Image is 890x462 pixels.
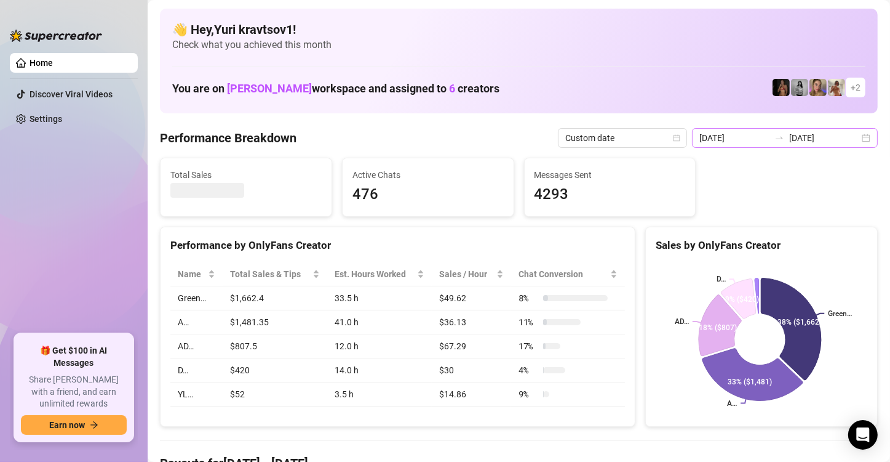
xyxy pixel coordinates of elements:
[30,58,53,68] a: Home
[21,345,127,369] span: 🎁 Get $100 in AI Messages
[30,114,62,124] a: Settings
[809,79,827,96] img: Cherry
[432,286,511,310] td: $49.62
[673,134,680,142] span: calendar
[30,89,113,99] a: Discover Viral Videos
[432,359,511,383] td: $30
[789,131,859,145] input: End date
[851,81,860,94] span: + 2
[172,21,865,38] h4: 👋 Hey, Yuri kravtsov1 !
[327,359,432,383] td: 14.0 h
[170,286,223,310] td: Green…
[534,183,686,206] span: 4293
[170,383,223,407] td: YL…
[170,168,322,182] span: Total Sales
[223,262,327,286] th: Total Sales & Tips
[828,79,845,96] img: Green
[439,267,494,281] span: Sales / Hour
[223,383,327,407] td: $52
[791,79,808,96] img: A
[178,267,205,281] span: Name
[172,38,865,52] span: Check what you achieved this month
[432,383,511,407] td: $14.86
[230,267,309,281] span: Total Sales & Tips
[432,262,511,286] th: Sales / Hour
[432,310,511,334] td: $36.13
[675,317,689,326] text: AD…
[90,421,98,429] span: arrow-right
[327,286,432,310] td: 33.5 h
[49,420,85,430] span: Earn now
[223,310,327,334] td: $1,481.35
[519,387,538,401] span: 9 %
[21,374,127,410] span: Share [PERSON_NAME] with a friend, and earn unlimited rewards
[699,131,769,145] input: Start date
[327,310,432,334] td: 41.0 h
[656,237,867,254] div: Sales by OnlyFans Creator
[519,363,538,377] span: 4 %
[828,309,852,318] text: Green…
[773,79,790,96] img: D
[223,359,327,383] td: $420
[170,334,223,359] td: AD…
[511,262,625,286] th: Chat Conversion
[170,237,625,254] div: Performance by OnlyFans Creator
[519,291,538,305] span: 8 %
[519,315,538,329] span: 11 %
[170,359,223,383] td: D…
[223,286,327,310] td: $1,662.4
[327,383,432,407] td: 3.5 h
[848,420,878,450] div: Open Intercom Messenger
[335,267,415,281] div: Est. Hours Worked
[727,399,737,408] text: A…
[352,183,504,206] span: 476
[432,334,511,359] td: $67.29
[170,310,223,334] td: A…
[519,267,608,281] span: Chat Conversion
[160,129,296,147] h4: Performance Breakdown
[565,129,680,147] span: Custom date
[774,133,784,143] span: to
[327,334,432,359] td: 12.0 h
[519,339,538,353] span: 17 %
[534,168,686,182] span: Messages Sent
[716,275,725,284] text: D…
[10,30,102,42] img: logo-BBDzfeDw.svg
[352,168,504,182] span: Active Chats
[170,262,223,286] th: Name
[449,82,455,95] span: 6
[21,415,127,435] button: Earn nowarrow-right
[223,334,327,359] td: $807.5
[774,133,784,143] span: swap-right
[227,82,312,95] span: [PERSON_NAME]
[172,82,499,95] h1: You are on workspace and assigned to creators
